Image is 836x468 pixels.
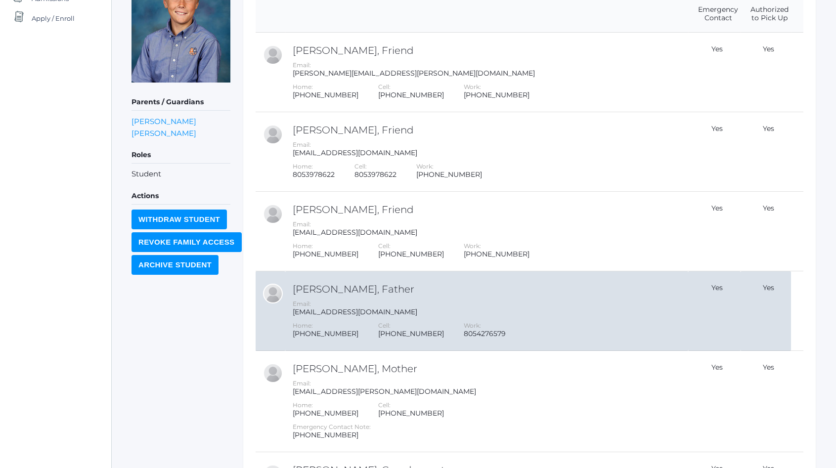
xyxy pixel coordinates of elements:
h5: Actions [132,188,230,205]
div: [EMAIL_ADDRESS][DOMAIN_NAME] [293,149,686,157]
label: Email: [293,61,311,69]
h5: Parents / Guardians [132,94,230,111]
h2: [PERSON_NAME], Father [293,284,686,295]
label: Home: [293,401,313,409]
h5: Roles [132,147,230,164]
div: Janelle White [263,45,283,65]
div: [PERSON_NAME][EMAIL_ADDRESS][PERSON_NAME][DOMAIN_NAME] [293,69,686,78]
div: [PHONE_NUMBER] [464,250,529,258]
h2: [PERSON_NAME], Friend [293,204,686,215]
div: [PHONE_NUMBER] [464,91,529,99]
div: 8053978622 [293,170,335,179]
h2: [PERSON_NAME], Friend [293,45,686,56]
div: [PHONE_NUMBER] [378,330,444,338]
label: Work: [464,242,481,250]
td: Yes [741,112,791,192]
td: Yes [688,351,741,452]
div: 8054276579 [464,330,506,338]
label: Work: [464,83,481,90]
input: Revoke Family Access [132,232,242,252]
td: Yes [688,192,741,271]
td: Yes [688,33,741,112]
h2: [PERSON_NAME], Friend [293,125,686,135]
div: [PHONE_NUMBER] [378,409,444,418]
label: Email: [293,380,311,387]
td: Yes [688,112,741,192]
td: Yes [741,192,791,271]
td: Yes [741,271,791,351]
label: Home: [293,242,313,250]
label: Work: [464,322,481,329]
label: Work: [416,163,434,170]
label: Email: [293,220,311,228]
div: [EMAIL_ADDRESS][DOMAIN_NAME] [293,308,686,316]
div: [PHONE_NUMBER] [378,91,444,99]
td: Yes [741,33,791,112]
div: [PHONE_NUMBER] [378,250,444,258]
label: Cell: [378,242,391,250]
label: Cell: [354,163,367,170]
div: Christie Friestad [263,363,283,383]
a: [PERSON_NAME] [132,128,196,138]
label: Home: [293,163,313,170]
div: [PHONE_NUMBER] [416,170,482,179]
label: Cell: [378,401,391,409]
label: Home: [293,83,313,90]
div: Alan Herrera [263,204,283,224]
label: Home: [293,322,313,329]
div: [PHONE_NUMBER] [293,431,686,439]
a: [PERSON_NAME] [132,117,196,126]
div: 8053978622 [354,170,396,179]
span: Apply / Enroll [32,8,75,28]
label: Email: [293,141,311,148]
input: Withdraw Student [132,210,227,229]
td: Yes [688,271,741,351]
div: [EMAIL_ADDRESS][DOMAIN_NAME] [293,228,686,237]
label: Emergency Contact Note: [293,423,371,430]
li: Student [132,169,230,180]
div: [PHONE_NUMBER] [293,91,358,99]
h2: [PERSON_NAME], Mother [293,363,686,374]
div: Melissa Kytlica [263,125,283,144]
div: [PHONE_NUMBER] [293,330,358,338]
div: [EMAIL_ADDRESS][PERSON_NAME][DOMAIN_NAME] [293,387,686,396]
input: Archive Student [132,255,219,275]
div: Chad Friestad [263,284,283,303]
td: Yes [741,351,791,452]
label: Email: [293,300,311,307]
label: Cell: [378,83,391,90]
div: [PHONE_NUMBER] [293,409,358,418]
label: Cell: [378,322,391,329]
div: [PHONE_NUMBER] [293,250,358,258]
